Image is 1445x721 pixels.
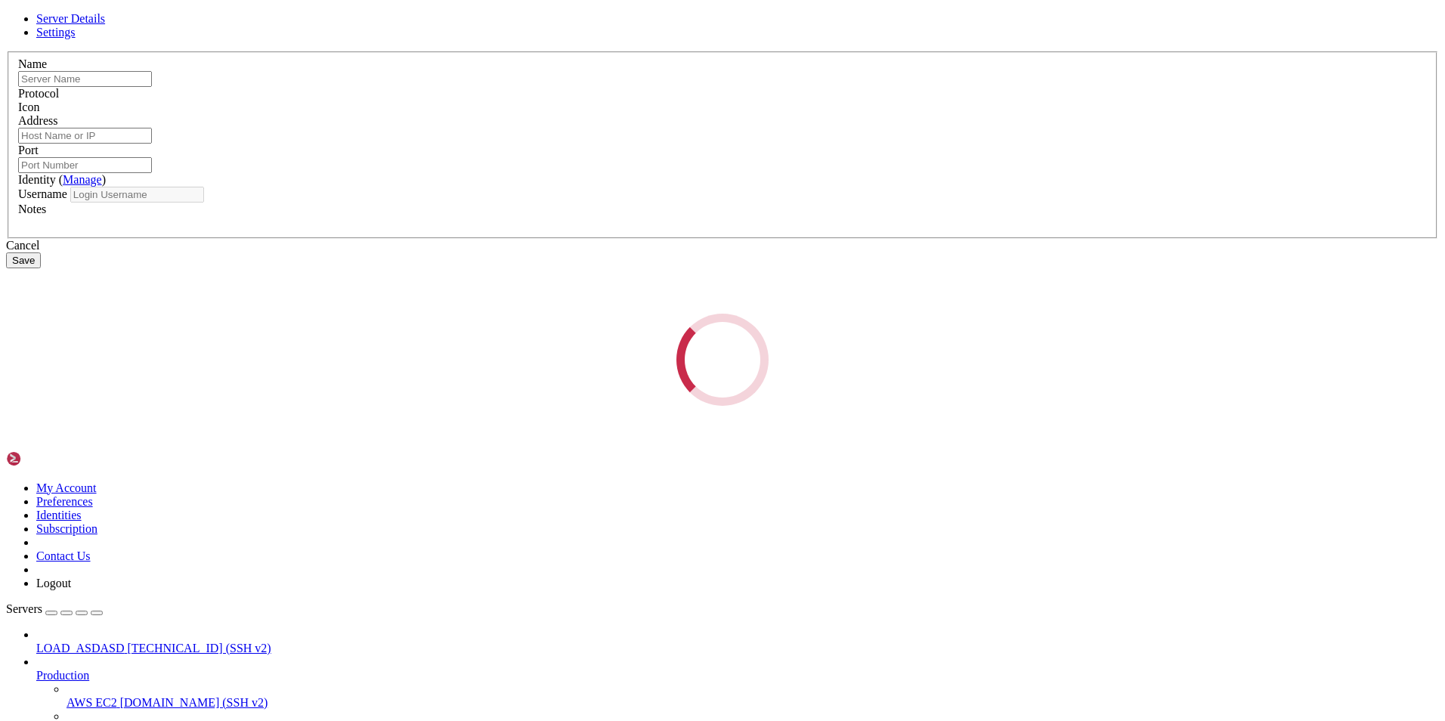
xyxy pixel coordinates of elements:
[36,26,76,39] a: Settings
[18,87,59,100] label: Protocol
[18,187,67,200] label: Username
[6,239,1439,252] div: Cancel
[120,696,268,709] span: [DOMAIN_NAME] (SSH v2)
[36,12,105,25] a: Server Details
[18,101,39,113] label: Icon
[127,642,271,654] span: [TECHNICAL_ID] (SSH v2)
[36,642,1439,655] a: LOAD_ASDASD [TECHNICAL_ID] (SSH v2)
[6,451,93,466] img: Shellngn
[6,252,41,268] button: Save
[6,602,103,615] a: Servers
[18,157,152,173] input: Port Number
[6,602,42,615] span: Servers
[18,57,47,70] label: Name
[18,203,46,215] label: Notes
[18,71,152,87] input: Server Name
[36,669,89,682] span: Production
[36,509,82,521] a: Identities
[63,173,102,186] a: Manage
[36,481,97,494] a: My Account
[18,173,106,186] label: Identity
[36,522,97,535] a: Subscription
[36,669,1439,682] a: Production
[67,696,117,709] span: AWS EC2
[36,495,93,508] a: Preferences
[36,628,1439,655] li: LOAD_ASDASD [TECHNICAL_ID] (SSH v2)
[18,144,39,156] label: Port
[59,173,106,186] span: ( )
[36,549,91,562] a: Contact Us
[18,114,57,127] label: Address
[67,682,1439,710] li: AWS EC2 [DOMAIN_NAME] (SSH v2)
[70,187,204,203] input: Login Username
[67,696,1439,710] a: AWS EC2 [DOMAIN_NAME] (SSH v2)
[36,577,71,589] a: Logout
[36,642,124,654] span: LOAD_ASDASD
[672,309,772,410] div: Loading...
[18,128,152,144] input: Host Name or IP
